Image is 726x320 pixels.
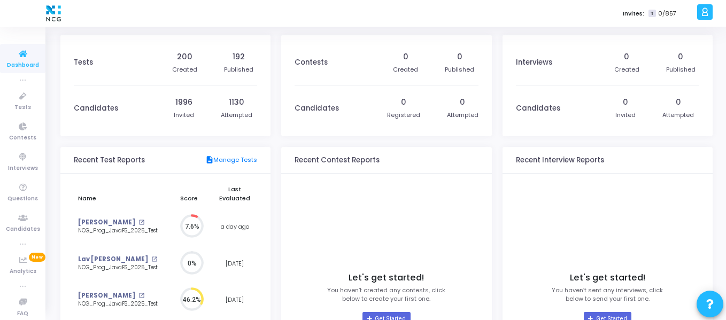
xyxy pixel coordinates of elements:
[295,58,328,67] h3: Contests
[74,179,166,208] th: Name
[78,255,148,264] a: Lav [PERSON_NAME]
[447,111,478,120] div: Attempted
[615,111,636,120] div: Invited
[623,9,644,18] label: Invites:
[212,245,258,282] td: [DATE]
[78,300,161,308] div: NCG_Prog_JavaFS_2025_Test
[8,164,38,173] span: Interviews
[212,208,258,245] td: a day ago
[14,103,31,112] span: Tests
[78,227,161,235] div: NCG_Prog_JavaFS_2025_Test
[9,134,36,143] span: Contests
[138,220,144,225] mat-icon: open_in_new
[623,97,628,108] div: 0
[7,194,38,204] span: Questions
[460,97,465,108] div: 0
[205,155,257,165] a: Manage Tests
[151,256,157,262] mat-icon: open_in_new
[74,58,93,67] h3: Tests
[177,51,192,63] div: 200
[516,104,560,113] h3: Candidates
[138,293,144,299] mat-icon: open_in_new
[678,51,683,63] div: 0
[676,97,681,108] div: 0
[166,179,212,208] th: Score
[29,253,45,262] span: New
[658,9,676,18] span: 0/857
[403,51,408,63] div: 0
[172,65,197,74] div: Created
[614,65,639,74] div: Created
[295,156,380,165] h3: Recent Contest Reports
[349,272,424,283] h4: Let's get started!
[74,104,118,113] h3: Candidates
[393,65,418,74] div: Created
[295,104,339,113] h3: Candidates
[212,282,258,318] td: [DATE]
[175,97,192,108] div: 1996
[7,61,39,70] span: Dashboard
[666,65,696,74] div: Published
[387,111,420,120] div: Registered
[229,97,244,108] div: 1130
[221,111,252,120] div: Attempted
[6,225,40,234] span: Candidates
[205,155,213,165] mat-icon: description
[43,3,64,24] img: logo
[10,267,36,276] span: Analytics
[516,58,552,67] h3: Interviews
[174,111,194,120] div: Invited
[17,309,28,318] span: FAQ
[233,51,245,63] div: 192
[624,51,629,63] div: 0
[662,111,694,120] div: Attempted
[224,65,253,74] div: Published
[570,272,645,283] h4: Let's get started!
[401,97,406,108] div: 0
[78,218,135,227] a: [PERSON_NAME]
[648,10,655,18] span: T
[445,65,474,74] div: Published
[78,291,135,300] a: [PERSON_NAME]
[212,179,258,208] th: Last Evaluated
[516,156,604,165] h3: Recent Interview Reports
[327,286,445,303] p: You haven’t created any contests, click below to create your first one.
[552,286,663,303] p: You haven’t sent any interviews, click below to send your first one.
[74,156,145,165] h3: Recent Test Reports
[78,264,161,272] div: NCG_Prog_JavaFS_2025_Test
[457,51,462,63] div: 0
